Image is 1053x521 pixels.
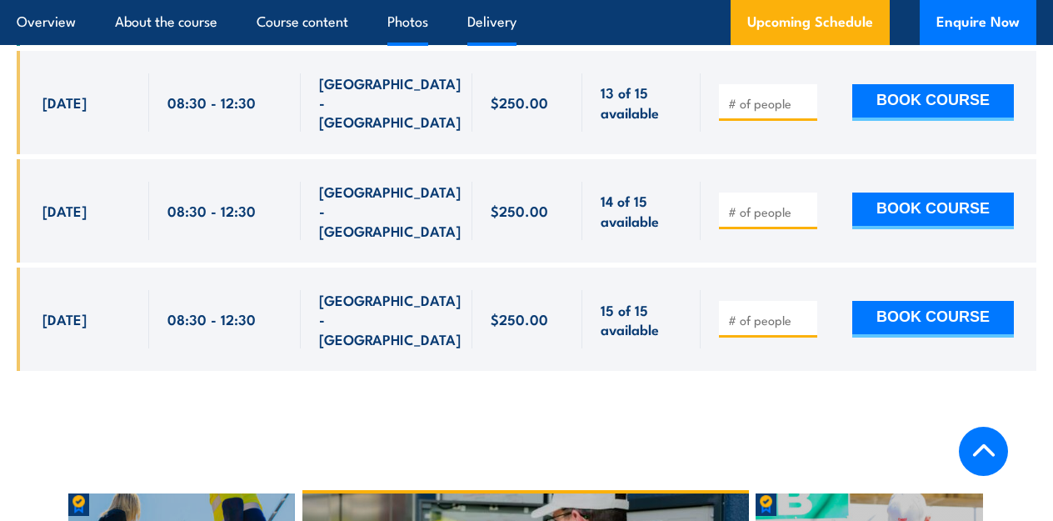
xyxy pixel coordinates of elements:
span: [DATE] [42,93,87,112]
span: $250.00 [491,309,548,328]
span: $250.00 [491,201,548,220]
button: BOOK COURSE [852,301,1014,338]
span: [GEOGRAPHIC_DATA] - [GEOGRAPHIC_DATA] [319,290,461,348]
span: [DATE] [42,201,87,220]
span: $250.00 [491,93,548,112]
span: 08:30 - 12:30 [167,309,256,328]
span: 14 of 15 available [601,191,682,230]
span: 08:30 - 12:30 [167,93,256,112]
input: # of people [728,203,811,220]
span: 15 of 15 available [601,300,682,339]
span: [GEOGRAPHIC_DATA] - [GEOGRAPHIC_DATA] [319,73,461,132]
button: BOOK COURSE [852,193,1014,229]
input: # of people [728,312,811,328]
button: BOOK COURSE [852,84,1014,121]
span: 13 of 15 available [601,83,682,122]
span: 08:30 - 12:30 [167,201,256,220]
input: # of people [728,95,811,112]
span: [GEOGRAPHIC_DATA] - [GEOGRAPHIC_DATA] [319,182,461,240]
span: [DATE] [42,309,87,328]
